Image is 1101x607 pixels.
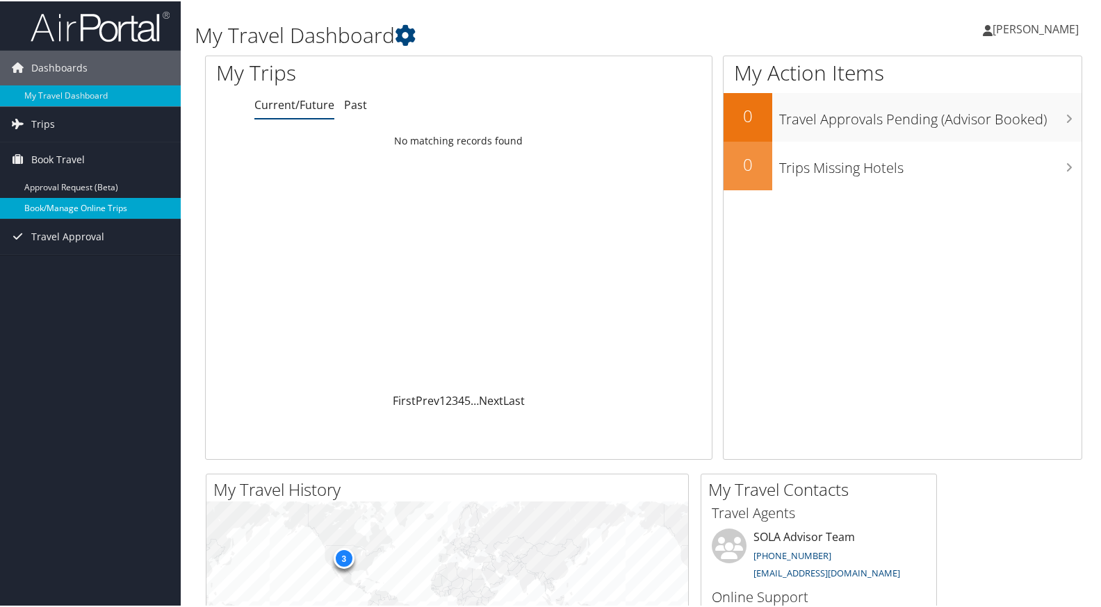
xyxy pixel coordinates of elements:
[724,103,772,126] h2: 0
[503,392,525,407] a: Last
[712,586,926,606] h3: Online Support
[779,150,1082,176] h3: Trips Missing Hotels
[393,392,416,407] a: First
[213,476,688,500] h2: My Travel History
[439,392,446,407] a: 1
[708,476,936,500] h2: My Travel Contacts
[416,392,439,407] a: Prev
[983,7,1093,49] a: [PERSON_NAME]
[254,96,334,111] a: Current/Future
[216,57,491,86] h1: My Trips
[458,392,464,407] a: 4
[31,49,88,84] span: Dashboards
[724,57,1082,86] h1: My Action Items
[344,96,367,111] a: Past
[31,141,85,176] span: Book Travel
[446,392,452,407] a: 2
[724,140,1082,189] a: 0Trips Missing Hotels
[705,527,933,584] li: SOLA Advisor Team
[333,547,354,567] div: 3
[206,127,712,152] td: No matching records found
[464,392,471,407] a: 5
[31,106,55,140] span: Trips
[993,20,1079,35] span: [PERSON_NAME]
[724,92,1082,140] a: 0Travel Approvals Pending (Advisor Booked)
[712,502,926,522] h3: Travel Agents
[479,392,503,407] a: Next
[471,392,479,407] span: …
[779,101,1082,128] h3: Travel Approvals Pending (Advisor Booked)
[753,548,831,560] a: [PHONE_NUMBER]
[753,565,900,578] a: [EMAIL_ADDRESS][DOMAIN_NAME]
[31,9,170,42] img: airportal-logo.png
[724,151,772,175] h2: 0
[31,218,104,253] span: Travel Approval
[195,19,793,49] h1: My Travel Dashboard
[452,392,458,407] a: 3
